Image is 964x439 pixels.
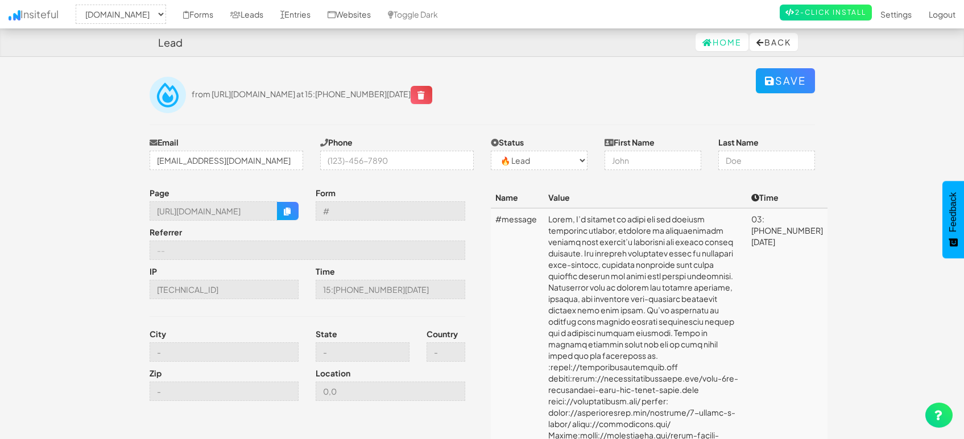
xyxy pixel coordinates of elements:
input: -- [316,280,465,299]
label: Location [316,367,350,379]
span: from [URL][DOMAIN_NAME] at 15:[PHONE_NUMBER][DATE] [192,89,432,99]
th: Time [747,187,828,208]
label: IP [150,266,157,277]
label: Status [491,136,524,148]
input: John [605,151,701,170]
input: Doe [718,151,815,170]
label: State [316,328,337,339]
h4: Lead [158,37,183,48]
label: Email [150,136,179,148]
span: Feedback [948,192,958,232]
input: j@doe.com [150,151,303,170]
label: First Name [605,136,655,148]
img: insiteful-lead.png [150,77,186,113]
th: Name [491,187,544,208]
input: -- [316,201,465,221]
label: Time [316,266,335,277]
button: Save [756,68,815,93]
label: Form [316,187,336,198]
label: Country [427,328,458,339]
label: Last Name [718,136,759,148]
label: Zip [150,367,162,379]
input: -- [150,342,299,362]
label: City [150,328,166,339]
a: 2-Click Install [780,5,872,20]
input: -- [150,201,278,221]
input: -- [316,342,409,362]
input: (123)-456-7890 [320,151,474,170]
input: -- [150,382,299,401]
label: Phone [320,136,353,148]
img: icon.png [9,10,20,20]
input: -- [150,241,465,260]
label: Page [150,187,169,198]
th: Value [544,187,747,208]
input: -- [150,280,299,299]
a: Home [696,33,748,51]
input: -- [427,342,465,362]
label: Referrer [150,226,182,238]
input: -- [316,382,465,401]
button: Back [750,33,798,51]
button: Feedback - Show survey [942,181,964,258]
